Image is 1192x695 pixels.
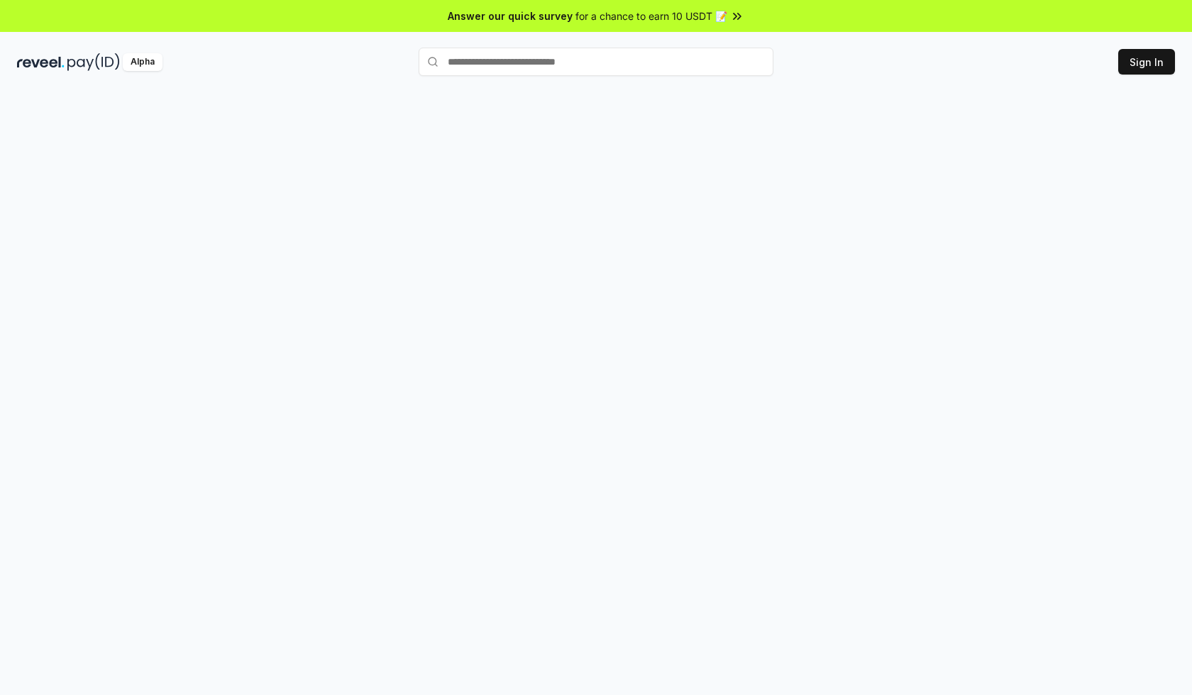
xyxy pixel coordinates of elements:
[17,53,65,71] img: reveel_dark
[123,53,162,71] div: Alpha
[67,53,120,71] img: pay_id
[1118,49,1175,75] button: Sign In
[448,9,573,23] span: Answer our quick survey
[575,9,727,23] span: for a chance to earn 10 USDT 📝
